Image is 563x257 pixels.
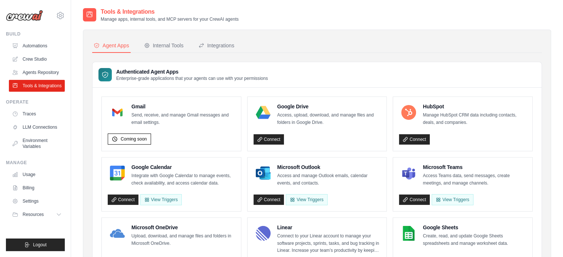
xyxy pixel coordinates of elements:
a: Connect [399,195,430,205]
p: Manage HubSpot CRM data including contacts, deals, and companies. [423,112,526,126]
p: Upload, download, and manage files and folders in Microsoft OneDrive. [131,233,235,247]
button: Integrations [197,39,236,53]
img: Gmail Logo [110,105,125,120]
h4: Gmail [131,103,235,110]
p: Create, read, and update Google Sheets spreadsheets and manage worksheet data. [423,233,526,247]
button: Internal Tools [143,39,185,53]
a: Connect [254,134,284,145]
button: View Triggers [140,194,182,205]
a: Traces [9,108,65,120]
a: Settings [9,195,65,207]
h4: Microsoft OneDrive [131,224,235,231]
div: Manage [6,160,65,166]
p: Access and manage Outlook emails, calendar events, and contacts. [277,172,381,187]
a: Crew Studio [9,53,65,65]
button: Logout [6,239,65,251]
p: Access Teams data, send messages, create meetings, and manage channels. [423,172,526,187]
h4: Microsoft Teams [423,163,526,171]
a: Connect [108,195,138,205]
h4: Microsoft Outlook [277,163,381,171]
div: Agent Apps [94,42,129,49]
: View Triggers [286,194,327,205]
img: HubSpot Logo [401,105,416,120]
p: Connect to your Linear account to manage your software projects, sprints, tasks, and bug tracking... [277,233,381,254]
a: LLM Connections [9,121,65,133]
p: Enterprise-grade applications that your agents can use with your permissions [116,75,268,81]
h4: Google Calendar [131,163,235,171]
a: Environment Variables [9,135,65,152]
span: Coming soon [121,136,147,142]
img: Google Drive Logo [256,105,271,120]
img: Microsoft Outlook Logo [256,166,271,180]
a: Agents Repository [9,67,65,78]
: View Triggers [432,194,473,205]
div: Integrations [198,42,234,49]
p: Manage apps, internal tools, and MCP servers for your CrewAI agents [101,16,239,22]
img: Google Sheets Logo [401,226,416,241]
p: Access, upload, download, and manage files and folders in Google Drive. [277,112,381,126]
p: Send, receive, and manage Gmail messages and email settings. [131,112,235,126]
h4: Linear [277,224,381,231]
button: Agent Apps [92,39,131,53]
img: Logo [6,10,43,21]
div: Operate [6,99,65,105]
a: Tools & Integrations [9,80,65,92]
img: Linear Logo [256,226,271,241]
a: Billing [9,182,65,194]
p: Integrate with Google Calendar to manage events, check availability, and access calendar data. [131,172,235,187]
h4: Google Sheets [423,224,526,231]
div: Build [6,31,65,37]
h3: Authenticated Agent Apps [116,68,268,75]
a: Connect [399,134,430,145]
img: Microsoft OneDrive Logo [110,226,125,241]
h4: Google Drive [277,103,381,110]
div: Internal Tools [144,42,184,49]
button: Resources [9,209,65,220]
span: Resources [23,212,44,217]
a: Automations [9,40,65,52]
img: Microsoft Teams Logo [401,166,416,180]
img: Google Calendar Logo [110,166,125,180]
span: Logout [33,242,47,248]
a: Usage [9,169,65,180]
a: Connect [254,195,284,205]
h2: Tools & Integrations [101,7,239,16]
h4: HubSpot [423,103,526,110]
